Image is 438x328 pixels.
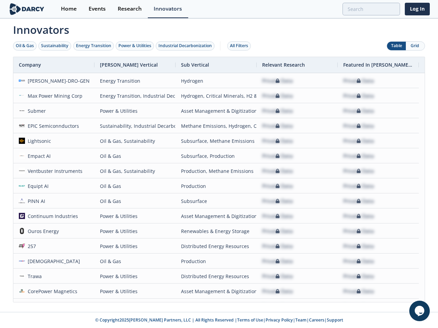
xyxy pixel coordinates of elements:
div: 257 [25,239,36,254]
div: Submer [25,104,46,118]
div: All Filters [230,43,248,49]
div: Private Data [343,149,374,163]
a: Careers [309,317,324,323]
div: Private Data [262,269,293,284]
a: Log In [405,3,430,15]
div: Private Data [262,284,293,299]
a: Team [295,317,307,323]
img: logo-wide.svg [8,3,46,15]
div: Subsurface, Methane Emissions [181,134,251,148]
span: Sub Vertical [181,61,209,68]
input: Advanced Search [343,3,400,15]
div: Continuum Industries [25,209,78,223]
iframe: chat widget [409,301,431,321]
div: Asset Management & Digitization [181,284,251,299]
a: Privacy Policy [266,317,293,323]
div: Private Data [343,164,374,178]
div: Equipt AI [25,179,49,193]
span: Company [19,61,41,68]
span: Relevant Research [262,61,305,68]
img: 4d0dbf37-1fbf-4868-bd33-f5a7fed18fab [19,183,25,189]
div: Methane Emissions, Hydrogen, Other [181,119,251,133]
div: Hydrogen [181,73,251,88]
div: Empact AI [25,149,51,163]
div: Energy Transition [76,43,111,49]
div: Private Data [343,88,374,103]
div: Power & Utilities [100,209,170,223]
div: Asset Management & Digitization [181,209,251,223]
span: [PERSON_NAME] Vertical [100,61,158,68]
div: Home [61,6,77,12]
div: [PERSON_NAME]-DRO-GEN [25,73,90,88]
div: SciAps [25,299,43,314]
div: Subsurface [181,194,251,208]
span: Featured In [PERSON_NAME] Live [343,61,413,68]
div: Private Data [343,284,374,299]
div: Private Data [343,254,374,269]
img: b9f012bf-2b6d-45b2-a3b9-7c730d12282d [19,93,25,99]
div: Private Data [343,134,374,148]
button: Energy Transition [73,41,114,51]
div: Power & Utilities [100,284,170,299]
img: cdef38a7-d789-48b0-906d-03fbc24b7577 [19,243,25,249]
button: Power & Utilities [116,41,154,51]
div: Private Data [343,299,374,314]
button: All Filters [227,41,251,51]
div: Industrial Decarbonization [158,43,212,49]
div: Private Data [262,134,293,148]
div: Private Data [343,239,374,254]
div: Lightsonic [25,134,51,148]
div: Private Data [262,88,293,103]
div: Private Data [262,194,293,208]
img: fe78614d-cefe-42a2-85cf-bf7a06ae3c82 [19,108,25,114]
div: Power & Utilities [100,104,170,118]
div: Production, Methane Emissions [181,164,251,178]
div: Private Data [262,209,293,223]
div: Private Data [262,239,293,254]
div: Distributed Energy Resources [181,239,251,254]
div: Oil & Gas, Sustainability [100,134,170,148]
div: Production [181,179,251,193]
div: Water, Waste, Spills [181,299,251,314]
div: Private Data [262,104,293,118]
div: Sustainability [100,299,170,314]
div: Private Data [343,179,374,193]
div: Private Data [343,194,374,208]
img: 81595643-af35-4e7d-8eb7-8c0ed8842a86 [19,198,25,204]
img: 2ee87778-f517-45e7-95ee-0a8db0be8560 [19,228,25,234]
span: Innovators [8,19,430,38]
div: Energy Transition, Industrial Decarbonization [100,88,170,103]
div: [DEMOGRAPHIC_DATA] [25,254,80,269]
a: Support [327,317,343,323]
div: Trawa [25,269,42,284]
div: Private Data [262,254,293,269]
div: Power & Utilities [118,43,151,49]
div: Private Data [262,299,293,314]
div: Private Data [343,224,374,238]
div: Oil & Gas [100,179,170,193]
img: caef55b0-ceba-4bbd-a8b0-c1a27358cb10 [19,273,25,279]
button: Sustainability [38,41,71,51]
div: Innovators [154,6,182,12]
div: Power & Utilities [100,239,170,254]
div: Research [118,6,142,12]
div: Private Data [343,269,374,284]
div: Private Data [262,164,293,178]
button: Oil & Gas [13,41,37,51]
div: Sustainability [41,43,68,49]
div: CorePower Magnetics [25,284,78,299]
p: © Copyright 2025 [PERSON_NAME] Partners, LLC | All Rights Reserved | | | | | [10,317,428,323]
a: Terms of Use [237,317,263,323]
div: Private Data [343,209,374,223]
div: Oil & Gas [100,254,170,269]
img: fe6dbf7e-3869-4110-b074-1bbc97124dbc [19,213,25,219]
div: Private Data [343,73,374,88]
div: Renewables & Energy Storage [181,224,251,238]
div: Private Data [262,179,293,193]
div: Power & Utilities [100,224,170,238]
div: Oil & Gas [100,149,170,163]
img: 2a672c60-a485-41ac-af9e-663bd8620ad3 [19,153,25,159]
div: Private Data [262,119,293,133]
div: Sustainability, Industrial Decarbonization, Energy Transition [100,119,170,133]
button: Table [387,42,406,50]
